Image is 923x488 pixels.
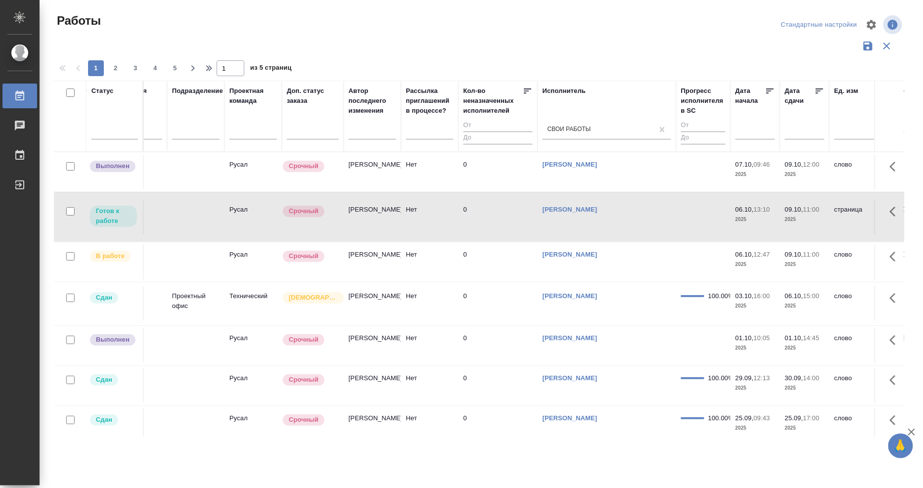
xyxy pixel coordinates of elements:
[785,292,803,300] p: 06.10,
[803,161,820,168] p: 12:00
[736,260,775,269] p: 2025
[289,415,319,425] p: Срочный
[543,86,586,96] div: Исполнитель
[681,120,726,132] input: От
[230,86,277,106] div: Проектная команда
[785,383,825,393] p: 2025
[785,260,825,269] p: 2025
[830,328,887,363] td: слово
[803,292,820,300] p: 15:00
[736,343,775,353] p: 2025
[736,161,754,168] p: 07.10,
[401,155,459,189] td: Нет
[754,334,770,342] p: 10:05
[96,161,130,171] p: Выполнен
[172,86,223,96] div: Подразделение
[128,60,143,76] button: 3
[884,200,908,223] button: Здесь прячутся важные кнопки
[225,155,282,189] td: Русал
[736,292,754,300] p: 03.10,
[779,17,860,33] div: split button
[884,286,908,310] button: Здесь прячутся важные кнопки
[406,86,454,116] div: Рассылка приглашений в процессе?
[708,413,726,423] div: 100.00%
[401,368,459,403] td: Нет
[736,301,775,311] p: 2025
[289,206,319,216] p: Срочный
[289,375,319,385] p: Срочный
[225,368,282,403] td: Русал
[344,368,401,403] td: [PERSON_NAME]
[834,86,859,96] div: Ед. изм
[344,200,401,234] td: [PERSON_NAME]
[681,132,726,144] input: До
[543,206,598,213] a: [PERSON_NAME]
[754,161,770,168] p: 09:46
[225,328,282,363] td: Русал
[884,245,908,268] button: Здесь прячутся важные кнопки
[830,368,887,403] td: слово
[785,215,825,224] p: 2025
[830,200,887,234] td: страница
[754,206,770,213] p: 13:10
[401,200,459,234] td: Нет
[250,62,292,76] span: из 5 страниц
[96,206,131,226] p: Готов к работе
[892,436,909,456] span: 🙏
[225,245,282,279] td: Русал
[459,200,538,234] td: 0
[681,86,726,116] div: Прогресс исполнителя в SC
[289,161,319,171] p: Срочный
[888,434,913,458] button: 🙏
[884,155,908,178] button: Здесь прячутся важные кнопки
[736,215,775,224] p: 2025
[543,251,598,258] a: [PERSON_NAME]
[89,373,138,387] div: Менеджер проверил работу исполнителя, передает ее на следующий этап
[736,423,775,433] p: 2025
[803,414,820,422] p: 17:00
[785,170,825,179] p: 2025
[92,86,114,96] div: Статус
[147,63,163,73] span: 4
[459,368,538,403] td: 0
[543,292,598,300] a: [PERSON_NAME]
[830,408,887,443] td: слово
[883,15,904,34] span: Посмотреть информацию
[754,292,770,300] p: 16:00
[463,132,533,144] input: До
[344,328,401,363] td: [PERSON_NAME]
[89,250,138,263] div: Исполнитель выполняет работу
[543,374,598,382] a: [PERSON_NAME]
[785,414,803,422] p: 25.09,
[96,415,112,425] p: Сдан
[459,408,538,443] td: 0
[785,251,803,258] p: 09.10,
[401,245,459,279] td: Нет
[877,37,896,55] button: Сбросить фильтры
[736,414,754,422] p: 25.09,
[96,251,125,261] p: В работе
[543,334,598,342] a: [PERSON_NAME]
[289,293,338,303] p: [DEMOGRAPHIC_DATA]
[96,375,112,385] p: Сдан
[225,408,282,443] td: Русал
[459,286,538,321] td: 0
[754,251,770,258] p: 12:47
[287,86,339,106] div: Доп. статус заказа
[785,423,825,433] p: 2025
[463,86,523,116] div: Кол-во неназначенных исполнителей
[859,37,877,55] button: Сохранить фильтры
[167,63,183,73] span: 5
[803,251,820,258] p: 11:00
[459,328,538,363] td: 0
[225,200,282,234] td: Русал
[830,286,887,321] td: слово
[754,374,770,382] p: 12:13
[884,328,908,352] button: Здесь прячутся важные кнопки
[543,414,598,422] a: [PERSON_NAME]
[830,155,887,189] td: слово
[708,291,726,301] div: 100.00%
[785,86,815,106] div: Дата сдачи
[785,374,803,382] p: 30.09,
[289,335,319,345] p: Срочный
